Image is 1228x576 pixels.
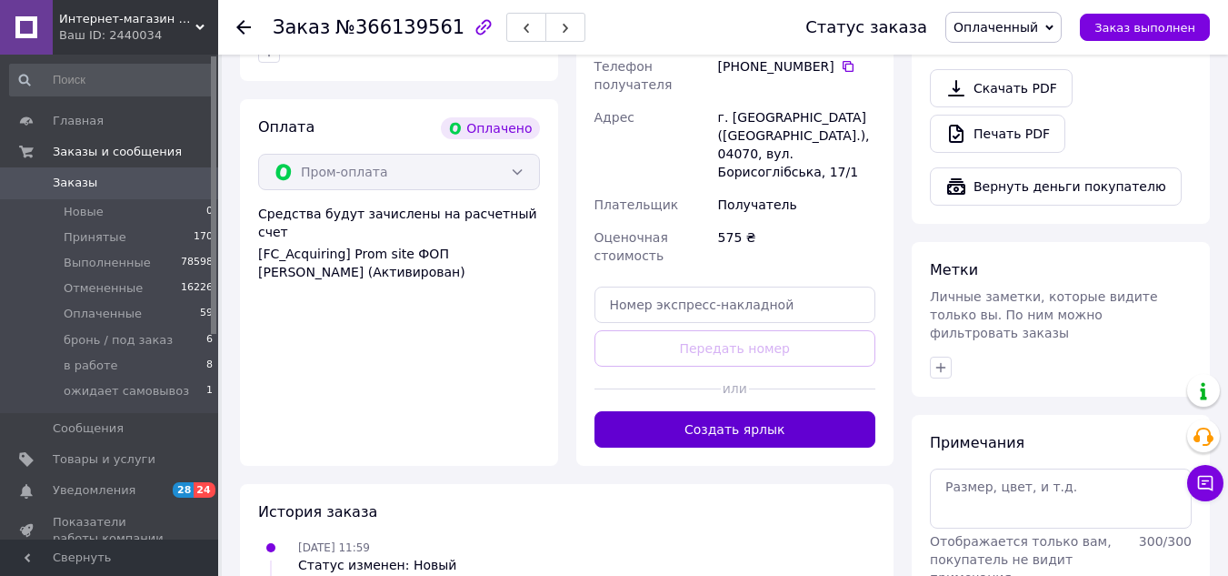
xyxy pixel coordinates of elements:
button: Вернуть деньги покупателю [930,167,1182,206]
span: Заказ выполнен [1094,21,1195,35]
span: Главная [53,113,104,129]
span: 6 [206,332,213,349]
span: 1 [206,383,213,399]
span: Выполненные [64,255,151,271]
span: Принятые [64,229,126,246]
span: Оплата [258,118,314,136]
span: 24 [194,482,215,498]
span: 0 [206,204,213,220]
span: Телефон получателя [594,59,673,92]
span: История заказа [258,503,377,520]
div: Статус заказа [805,18,927,36]
div: Статус изменен: Новый [298,556,456,574]
span: бронь / под заказ [64,332,173,349]
span: Заказ [273,16,330,38]
span: 300 / 300 [1139,534,1192,549]
span: Примечания [930,434,1024,451]
div: [PHONE_NUMBER] [718,57,875,76]
span: Сообщения [53,420,124,437]
input: Номер экспресс-накладной [594,287,876,323]
div: Оплачено [441,117,539,139]
span: №366139561 [335,16,464,38]
div: Средства будут зачислены на расчетный счет [258,205,540,281]
span: Адрес [594,110,634,125]
span: 170 [194,229,213,246]
span: Интернет-магазин HealthSport [59,11,195,27]
span: Уведомления [53,482,135,499]
span: Оценочная стоимость [594,230,668,263]
a: Скачать PDF [930,69,1073,107]
input: Поиск [9,64,215,96]
span: Личные заметки, которые видите только вы. По ним можно фильтровать заказы [930,289,1158,340]
span: 78598 [181,255,213,271]
div: Ваш ID: 2440034 [59,27,218,44]
a: Печать PDF [930,115,1065,153]
span: Новые [64,204,104,220]
span: Метки [930,261,978,278]
span: Заказы и сообщения [53,144,182,160]
span: Товары и услуги [53,451,155,468]
span: Показатели работы компании [53,514,168,547]
span: или [721,379,749,398]
div: [FC_Acquiring] Prom site ФОП [PERSON_NAME] (Активирован) [258,245,540,281]
span: в работе [64,358,118,374]
span: 28 [173,482,194,498]
button: Заказ выполнен [1080,14,1210,41]
div: Получатель [714,188,879,221]
span: Отмененные [64,280,143,297]
div: Вернуться назад [236,18,251,36]
span: ожидает самовывоз [64,383,189,399]
span: [DATE] 11:59 [298,541,370,554]
span: 59 [200,306,213,322]
span: Оплаченные [64,306,142,322]
span: Оплаченный [953,20,1038,35]
button: Чат с покупателем [1187,465,1223,501]
span: 8 [206,358,213,374]
div: 575 ₴ [714,221,879,272]
span: Заказы [53,175,97,191]
span: Плательщик [594,197,679,212]
button: Создать ярлык [594,411,876,448]
div: г. [GEOGRAPHIC_DATA] ([GEOGRAPHIC_DATA].), 04070, вул. Борисоглібська, 17/1 [714,101,879,188]
span: 16226 [181,280,213,297]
